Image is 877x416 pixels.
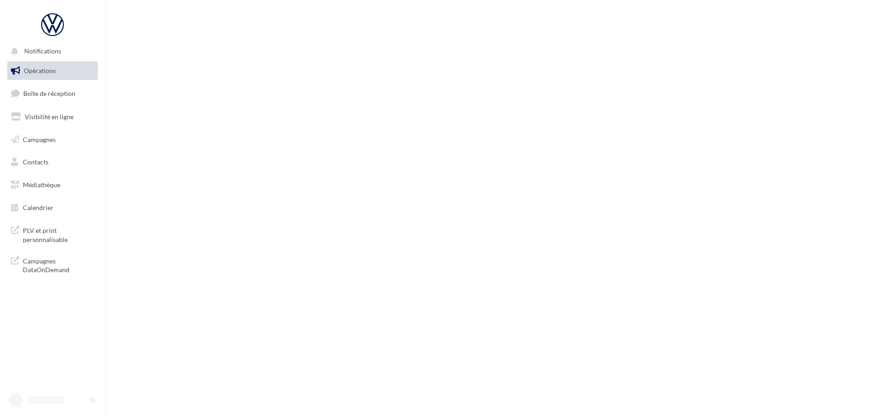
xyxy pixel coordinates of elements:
a: Médiathèque [5,175,100,195]
a: Visibilité en ligne [5,107,100,126]
span: Campagnes DataOnDemand [23,255,94,274]
a: PLV et print personnalisable [5,221,100,247]
span: Boîte de réception [23,90,75,97]
a: Campagnes DataOnDemand [5,251,100,278]
span: Visibilité en ligne [25,113,74,121]
span: PLV et print personnalisable [23,224,94,244]
span: Calendrier [23,204,53,211]
a: Contacts [5,153,100,172]
span: Notifications [24,47,61,55]
span: Contacts [23,158,48,166]
span: Médiathèque [23,181,60,189]
a: Campagnes [5,130,100,149]
a: Opérations [5,61,100,80]
a: Boîte de réception [5,84,100,103]
a: Calendrier [5,198,100,217]
span: Campagnes [23,135,56,143]
span: Opérations [24,67,56,74]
